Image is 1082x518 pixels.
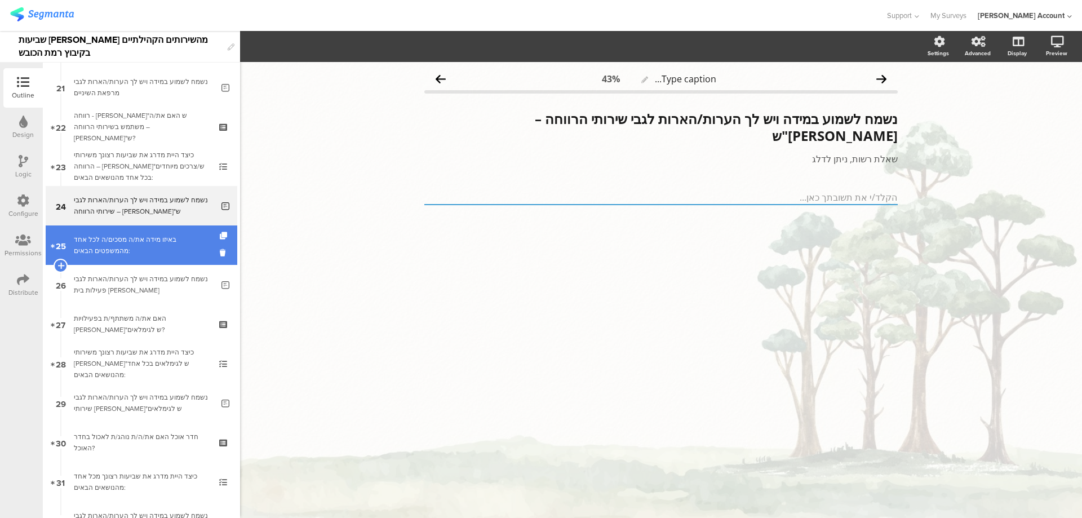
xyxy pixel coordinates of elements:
[56,318,65,330] span: 27
[74,194,213,217] div: נשמח לשמוע במידה ויש לך הערות/הארות לגבי שירותי הרווחה – ברו"ש
[46,147,237,186] a: 23 כיצד היית מדרג את שביעות רצונך משירותי הרווחה – [PERSON_NAME]"ש/צרכים מיוחדים בכל אחד מהנושאים...
[46,107,237,147] a: 22 רווחה - [PERSON_NAME]"ש האם את/ה משתמש בשירותי הרווחה – [PERSON_NAME]"ש?
[46,265,237,304] a: 26 נשמח לשמוע במידה ויש לך הערות/הארות לגבי פעילות בית [PERSON_NAME]
[5,248,42,258] div: Permissions
[56,121,66,133] span: 22
[56,436,66,449] span: 30
[74,110,209,144] div: רווחה - ברו"ש האם את/ה משתמש בשירותי הרווחה – ברו"ש?
[56,200,66,212] span: 24
[74,431,209,454] div: חדר אוכל האם את/ה/ת נוהג/ת לאכול בחדר האוכל?
[74,313,209,335] div: האם את/ה משתתף/ת בפעילויות ברו"ש לגימלאים?
[46,225,237,265] a: 25 באיזו מידה את/ה מסכים/ה לכל אחד מהמשפטים הבאים:
[1046,49,1067,57] div: Preview
[46,186,237,225] a: 24 נשמח לשמוע במידה ויש לך הערות/הארות לגבי שירותי הרווחה – [PERSON_NAME]"ש
[928,49,949,57] div: Settings
[602,73,620,85] div: 43%
[74,149,209,183] div: כיצד היית מדרג את שביעות רצונך משירותי הרווחה – ברו"ש/צרכים מיוחדים בכל אחד מהנושאים הבאים:
[74,392,213,414] div: נשמח לשמוע במידה ויש לך הערות/הארות לגבי שירותי ברו"ש לגימלאים
[978,10,1065,21] div: [PERSON_NAME] Account
[46,423,237,462] a: 30 חדר אוכל האם את/ה/ת נוהג/ת לאכול בחדר האוכל?
[424,153,898,165] p: שאלת רשות, ניתן לדלג
[74,76,213,99] div: נשמח לשמוע במידה ויש לך הערות/הארות לגבי מרפאת השיניים
[56,397,66,409] span: 29
[46,304,237,344] a: 27 האם את/ה משתתף/ת בפעילויות [PERSON_NAME]"ש לגימלאים?
[8,209,38,219] div: Configure
[655,73,716,85] span: Type caption...
[56,160,66,172] span: 23
[74,273,213,296] div: נשמח לשמוע במידה ויש לך הערות/הארות לגבי פעילות בית הדר
[46,68,237,107] a: 21 נשמח לשמוע במידה ויש לך הערות/הארות לגבי מרפאת השיניים
[965,49,991,57] div: Advanced
[12,130,34,140] div: Design
[56,278,66,291] span: 26
[220,247,229,258] i: Delete
[535,109,898,145] strong: נשמח לשמוע במידה ויש לך הערות/הארות לגבי שירותי הרווחה – [PERSON_NAME]"ש
[74,234,209,256] div: באיזו מידה את/ה מסכים/ה לכל אחד מהמשפטים הבאים:
[887,10,912,21] span: Support
[56,239,66,251] span: 25
[10,7,74,21] img: segmanta logo
[8,287,38,298] div: Distribute
[19,31,222,62] div: שביעות [PERSON_NAME] מהשירותים הקהילתיים בקיבוץ רמת הכובש
[56,476,65,488] span: 31
[46,462,237,502] a: 31 כיצד היית מדרג את שביעות רצונך מכל אחד מהנושאים הבאים:
[46,344,237,383] a: 28 כיצד היית מדרג את שביעות רצונך משירותי [PERSON_NAME]"ש לגימלאים בכל אחד מהנושאים הבאים:
[15,169,32,179] div: Logic
[56,81,65,94] span: 21
[46,383,237,423] a: 29 נשמח לשמוע במידה ויש לך הערות/הארות לגבי שירותי [PERSON_NAME]"ש לגימלאים
[220,232,229,240] i: Duplicate
[74,471,209,493] div: כיצד היית מדרג את שביעות רצונך מכל אחד מהנושאים הבאים:
[1008,49,1027,57] div: Display
[74,347,209,380] div: כיצד היית מדרג את שביעות רצונך משירותי ברו"ש לגימלאים בכל אחד מהנושאים הבאים:
[12,90,34,100] div: Outline
[56,357,66,370] span: 28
